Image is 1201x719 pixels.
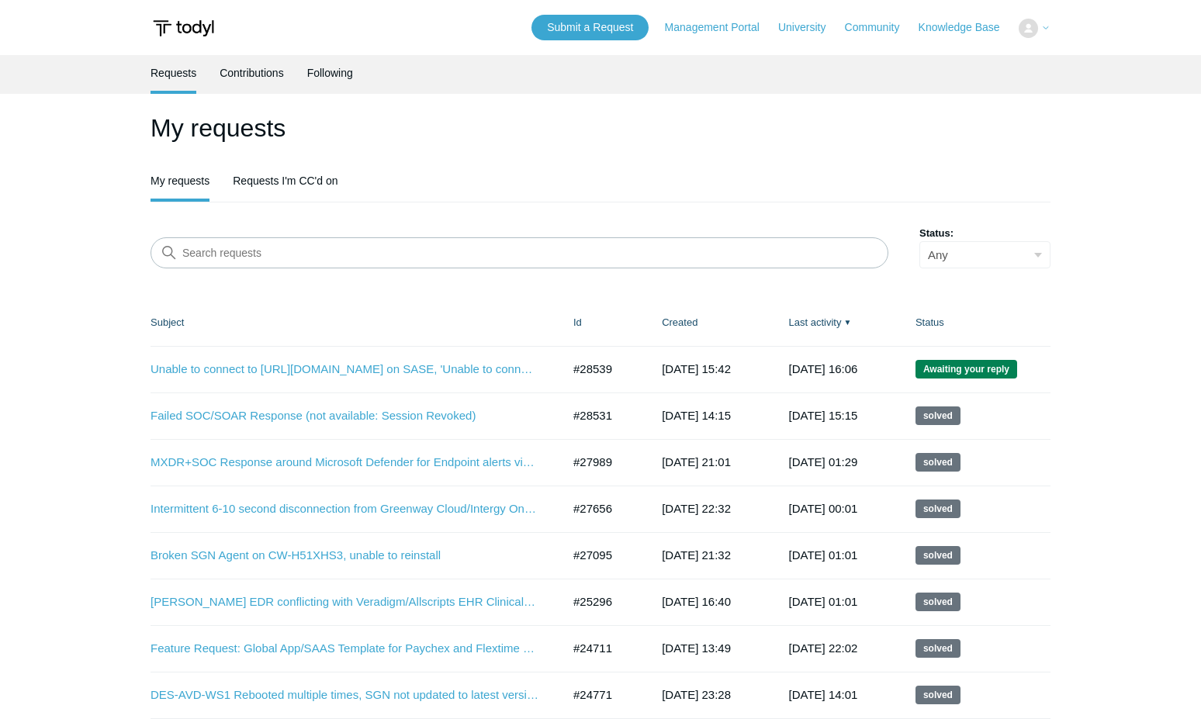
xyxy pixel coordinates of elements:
a: Management Portal [665,19,775,36]
time: 2025-09-30T15:42:15+00:00 [662,362,731,375]
a: Following [307,55,353,91]
h1: My requests [151,109,1050,147]
a: Contributions [220,55,284,91]
time: 2025-06-02T22:02:21+00:00 [789,641,858,655]
time: 2025-08-06T21:32:08+00:00 [662,548,731,562]
a: DES-AVD-WS1 Rebooted multiple times, SGN not updated to latest version (5.4.5) [151,686,538,704]
a: My requests [151,163,209,199]
td: #28531 [558,392,646,439]
td: #27989 [558,439,646,486]
a: Requests [151,55,196,91]
td: #27095 [558,532,646,579]
a: Broken SGN Agent on CW-H51XHS3, unable to reinstall [151,547,538,565]
time: 2025-06-04T16:40:13+00:00 [662,595,731,608]
a: Intermittent 6-10 second disconnection from Greenway Cloud/Intergy On Demand (Affecting all devices) [151,500,538,518]
span: This request has been solved [915,686,960,704]
time: 2025-09-08T01:01:52+00:00 [789,548,858,562]
a: [PERSON_NAME] EDR conflicting with Veradigm/Allscripts EHR Clinical Module [151,593,538,611]
a: Requests I'm CC'd on [233,163,337,199]
td: #25296 [558,579,646,625]
input: Search requests [151,237,888,268]
label: Status: [919,226,1050,241]
img: Todyl Support Center Help Center home page [151,14,216,43]
th: Id [558,299,646,346]
th: Status [900,299,1050,346]
td: #28539 [558,346,646,392]
a: Unable to connect to [URL][DOMAIN_NAME] on SASE, 'Unable to connect to requested resource' [151,361,538,379]
td: #24711 [558,625,646,672]
span: This request has been solved [915,593,960,611]
span: This request has been solved [915,546,960,565]
td: #24771 [558,672,646,718]
a: MXDR+SOC Response around Microsoft Defender for Endpoint alerts via SIEM Integration [151,454,538,472]
time: 2025-09-30T14:15:42+00:00 [662,409,731,422]
time: 2025-07-03T01:01:42+00:00 [789,595,858,608]
span: We are waiting for you to respond [915,360,1017,379]
time: 2025-05-06T13:49:41+00:00 [662,641,731,655]
span: This request has been solved [915,406,960,425]
span: ▼ [843,316,851,328]
span: This request has been solved [915,639,960,658]
time: 2025-09-27T00:01:46+00:00 [789,502,858,515]
a: University [778,19,841,36]
span: This request has been solved [915,499,960,518]
td: #27656 [558,486,646,532]
a: Community [845,19,915,36]
time: 2025-08-25T22:32:30+00:00 [662,502,731,515]
time: 2025-09-29T01:29:40+00:00 [789,455,858,468]
th: Subject [151,299,558,346]
time: 2025-09-30T16:06:03+00:00 [789,362,858,375]
a: Failed SOC/SOAR Response (not available: Session Revoked) [151,407,538,425]
a: Feature Request: Global App/SAAS Template for Paychex and Flextime clock-in [151,640,538,658]
time: 2025-05-07T23:28:38+00:00 [662,688,731,701]
a: Submit a Request [531,15,649,40]
a: Last activity▼ [789,316,842,328]
time: 2025-09-30T15:15:48+00:00 [789,409,858,422]
span: This request has been solved [915,453,960,472]
a: Knowledge Base [919,19,1016,36]
a: Created [662,316,697,328]
time: 2025-05-28T14:01:51+00:00 [789,688,858,701]
time: 2025-09-08T21:01:50+00:00 [662,455,731,468]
